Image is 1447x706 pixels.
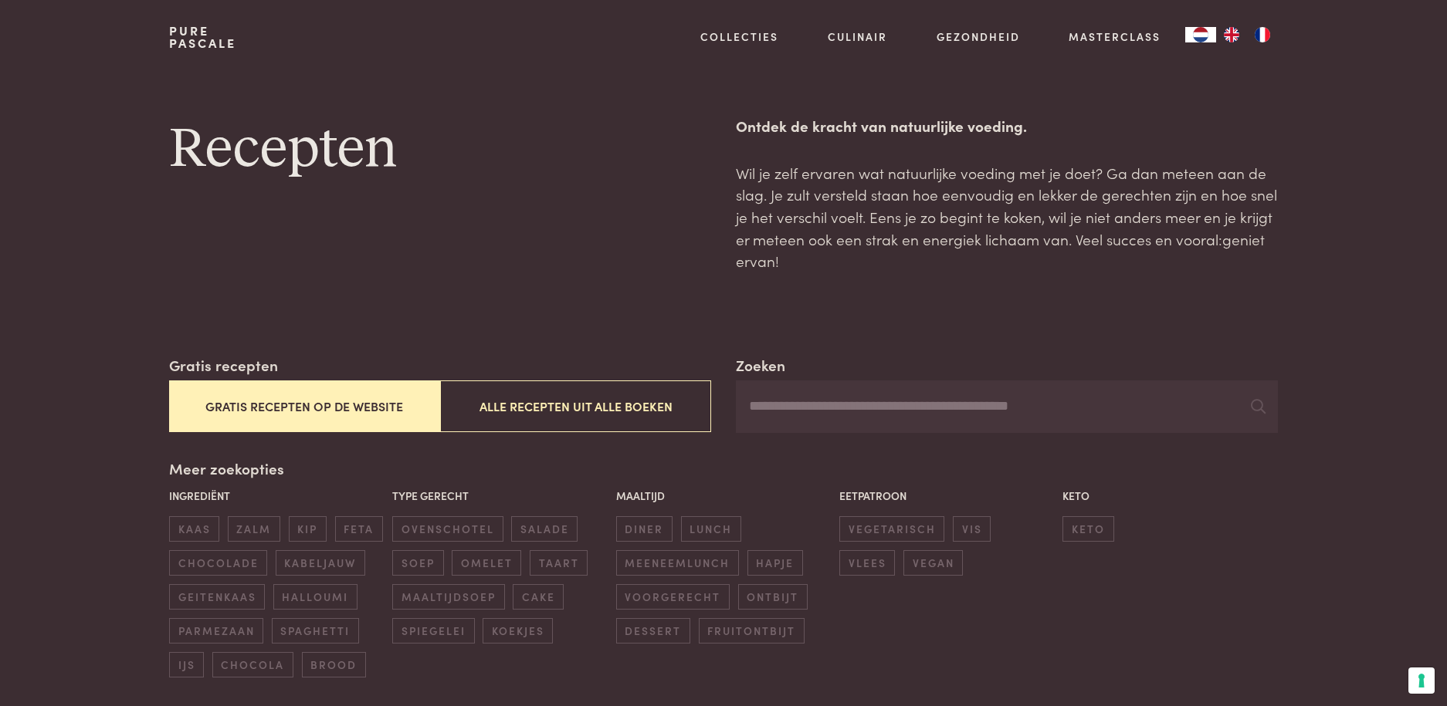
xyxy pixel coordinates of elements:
[169,584,265,610] span: geitenkaas
[513,584,564,610] span: cake
[272,618,359,644] span: spaghetti
[169,380,440,432] button: Gratis recepten op de website
[616,550,739,576] span: meeneemlunch
[738,584,808,610] span: ontbijt
[1062,488,1278,504] p: Keto
[228,516,280,542] span: zalm
[1216,27,1278,42] ul: Language list
[828,29,887,45] a: Culinair
[169,115,711,184] h1: Recepten
[1185,27,1216,42] div: Language
[953,516,991,542] span: vis
[616,516,673,542] span: diner
[736,162,1278,272] p: Wil je zelf ervaren wat natuurlijke voeding met je doet? Ga dan meteen aan de slag. Je zult verst...
[839,516,944,542] span: vegetarisch
[1408,667,1435,694] button: Uw voorkeuren voor toestemming voor trackingtechnologieën
[169,618,263,644] span: parmezaan
[903,550,963,576] span: vegan
[839,550,895,576] span: vlees
[681,516,741,542] span: lunch
[452,550,521,576] span: omelet
[289,516,327,542] span: kip
[736,115,1027,136] strong: Ontdek de kracht van natuurlijke voeding.
[392,584,504,610] span: maaltijdsoep
[335,516,383,542] span: feta
[839,488,1055,504] p: Eetpatroon
[530,550,588,576] span: taart
[169,488,385,504] p: Ingrediënt
[302,652,366,677] span: brood
[700,29,778,45] a: Collecties
[169,354,278,377] label: Gratis recepten
[511,516,578,542] span: salade
[392,618,474,644] span: spiegelei
[392,550,443,576] span: soep
[616,488,832,504] p: Maaltijd
[747,550,803,576] span: hapje
[392,488,608,504] p: Type gerecht
[169,516,219,542] span: kaas
[169,652,204,677] span: ijs
[1247,27,1278,42] a: FR
[736,354,785,377] label: Zoeken
[273,584,358,610] span: halloumi
[440,380,711,432] button: Alle recepten uit alle boeken
[616,618,690,644] span: dessert
[1062,516,1113,542] span: keto
[392,516,503,542] span: ovenschotel
[212,652,293,677] span: chocola
[1216,27,1247,42] a: EN
[1069,29,1161,45] a: Masterclass
[169,25,236,49] a: PurePascale
[483,618,553,644] span: koekjes
[1185,27,1278,42] aside: Language selected: Nederlands
[276,550,365,576] span: kabeljauw
[1185,27,1216,42] a: NL
[169,550,267,576] span: chocolade
[699,618,805,644] span: fruitontbijt
[937,29,1020,45] a: Gezondheid
[616,584,730,610] span: voorgerecht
